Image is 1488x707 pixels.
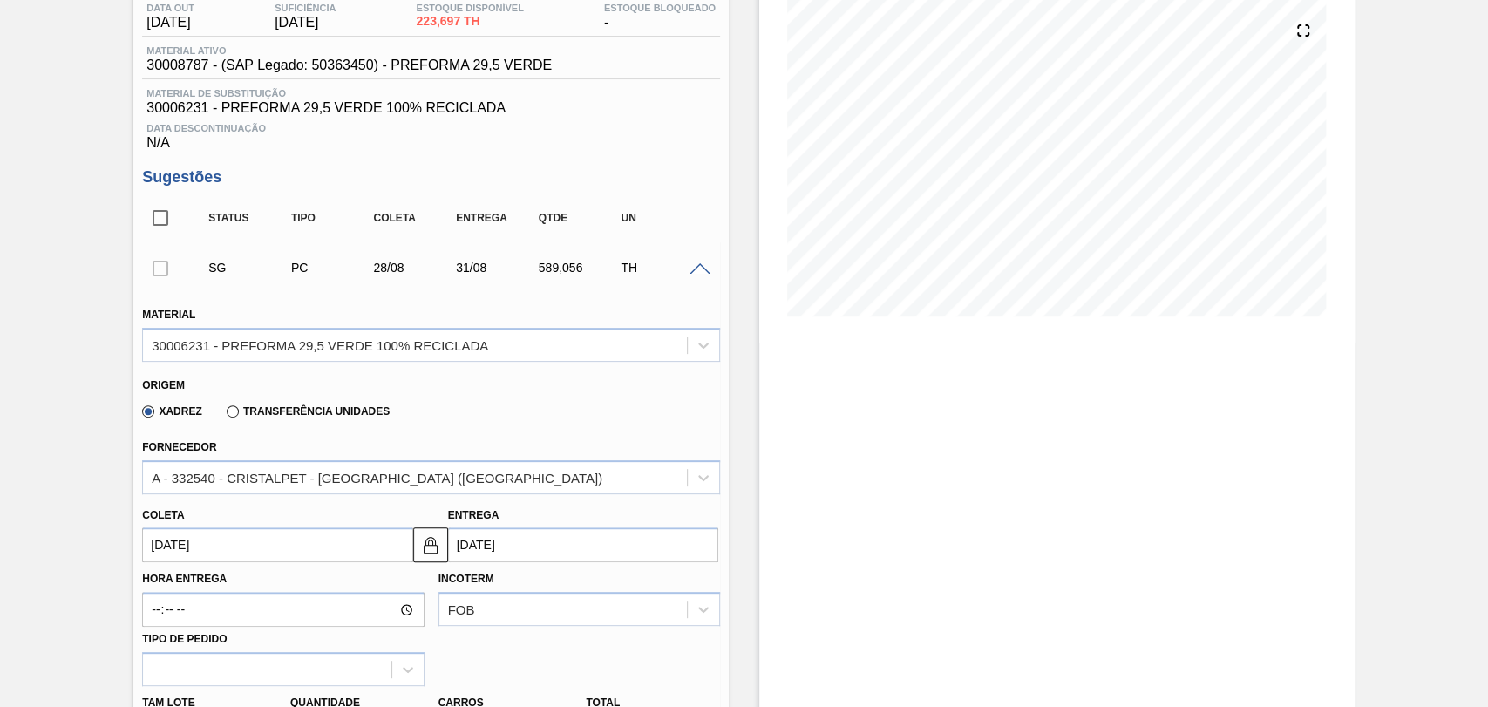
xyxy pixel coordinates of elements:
div: - [600,3,720,31]
div: N/A [142,116,720,151]
h3: Sugestões [142,168,720,187]
span: 223,697 TH [416,15,523,28]
span: Estoque Disponível [416,3,523,13]
div: Tipo [287,212,377,224]
div: UN [616,212,707,224]
label: Origem [142,379,185,391]
span: Material de Substituição [146,88,716,99]
label: Material [142,309,195,321]
span: 30006231 - PREFORMA 29,5 VERDE 100% RECICLADA [146,100,716,116]
input: dd/mm/yyyy [448,527,718,562]
div: FOB [448,602,475,617]
label: Entrega [448,509,499,521]
span: [DATE] [275,15,336,31]
img: locked [420,534,441,555]
div: Entrega [452,212,542,224]
div: Status [204,212,295,224]
label: Fornecedor [142,441,216,453]
div: 28/08/2025 [369,261,459,275]
label: Xadrez [142,405,202,418]
label: Incoterm [438,573,494,585]
div: Qtde [534,212,625,224]
input: dd/mm/yyyy [142,527,412,562]
label: Transferência Unidades [227,405,390,418]
div: Coleta [369,212,459,224]
label: Hora Entrega [142,567,424,592]
span: [DATE] [146,15,194,31]
button: locked [413,527,448,562]
span: Data Descontinuação [146,123,716,133]
div: 31/08/2025 [452,261,542,275]
div: A - 332540 - CRISTALPET - [GEOGRAPHIC_DATA] ([GEOGRAPHIC_DATA]) [152,470,602,485]
div: TH [616,261,707,275]
div: Pedido de Compra [287,261,377,275]
span: Suficiência [275,3,336,13]
span: 30008787 - (SAP Legado: 50363450) - PREFORMA 29,5 VERDE [146,58,552,73]
div: Sugestão Criada [204,261,295,275]
label: Coleta [142,509,184,521]
div: 589,056 [534,261,625,275]
span: Material ativo [146,45,552,56]
label: Tipo de pedido [142,633,227,645]
span: Data out [146,3,194,13]
span: Estoque Bloqueado [604,3,716,13]
div: 30006231 - PREFORMA 29,5 VERDE 100% RECICLADA [152,337,488,352]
